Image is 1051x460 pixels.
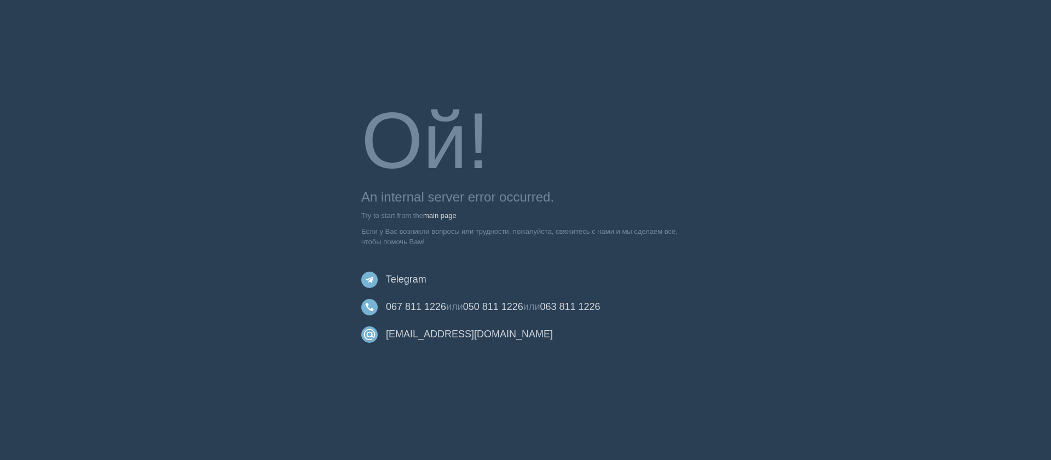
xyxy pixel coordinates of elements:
img: phone-1055012.svg [361,299,378,315]
a: 063 811 1226 [540,301,600,312]
a: 050 811 1226 [463,301,523,312]
img: email.svg [361,326,378,343]
img: telegram.svg [361,272,378,288]
a: Telegram [386,274,426,285]
h3: An internal server error occurred. [361,190,690,204]
p: Если у Вас возникли вопросы или трудности, пожалуйста, свяжитесь с нами и мы сделаем всё, чтобы п... [361,226,690,247]
a: main page [423,211,457,220]
a: [EMAIL_ADDRESS][DOMAIN_NAME] [386,329,553,340]
h4: или или [361,296,690,318]
a: 067 811 1226 [386,301,446,312]
h1: Ой! [361,97,690,185]
p: Try to start from the [361,210,690,221]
